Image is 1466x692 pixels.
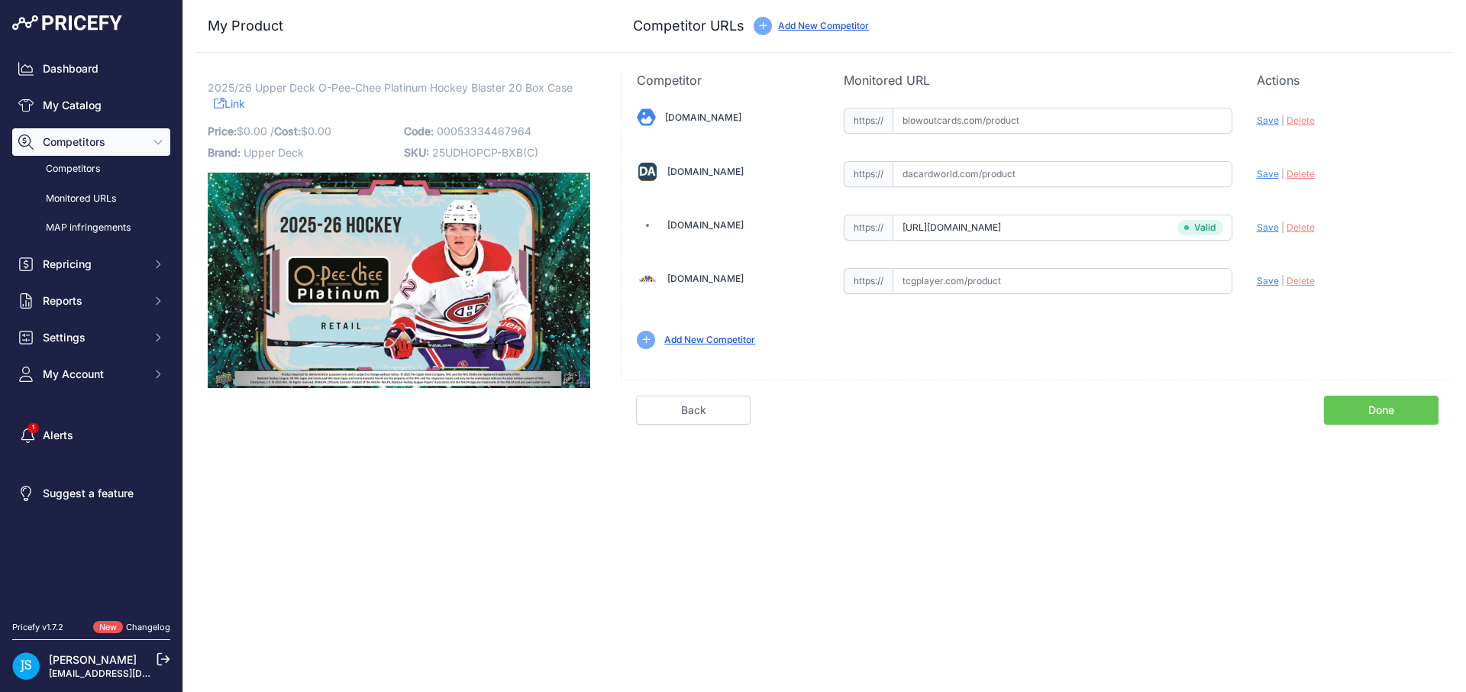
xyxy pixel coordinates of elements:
[12,287,170,315] button: Reports
[12,621,63,634] div: Pricefy v1.7.2
[308,124,331,137] span: 0.00
[93,621,123,634] span: New
[208,124,237,137] span: Price:
[633,15,744,37] h3: Competitor URLs
[1287,222,1315,233] span: Delete
[404,124,434,137] span: Code:
[844,108,893,134] span: https://
[244,146,304,159] span: Upper Deck
[404,146,429,159] span: SKU:
[893,215,1232,241] input: steelcitycollectibles.com/product
[12,92,170,119] a: My Catalog
[12,55,170,603] nav: Sidebar
[893,108,1232,134] input: blowoutcards.com/product
[12,186,170,212] a: Monitored URLs
[664,334,755,345] a: Add New Competitor
[893,161,1232,187] input: dacardworld.com/product
[1324,396,1439,425] a: Done
[1281,275,1284,286] span: |
[49,653,137,666] a: [PERSON_NAME]
[49,668,208,679] a: [EMAIL_ADDRESS][DOMAIN_NAME]
[208,146,241,159] span: Brand:
[1257,222,1279,233] span: Save
[1287,168,1315,179] span: Delete
[844,268,893,294] span: https://
[432,146,538,159] span: 25UDHOPCP-BXB(C)
[43,330,143,345] span: Settings
[844,215,893,241] span: https://
[437,124,531,137] span: 00053334467964
[12,15,122,31] img: Pricefy Logo
[214,94,245,113] a: Link
[1257,71,1439,89] p: Actions
[12,422,170,449] a: Alerts
[1257,275,1279,286] span: Save
[208,121,395,142] p: $
[12,324,170,351] button: Settings
[208,15,590,37] h3: My Product
[1281,222,1284,233] span: |
[637,71,819,89] p: Competitor
[270,124,331,137] span: / $
[208,78,573,97] span: 2025/26 Upper Deck O-Pee-Chee Platinum Hockey Blaster 20 Box Case
[274,124,301,137] span: Cost:
[844,71,1232,89] p: Monitored URL
[1257,168,1279,179] span: Save
[1257,115,1279,126] span: Save
[126,622,170,632] a: Changelog
[1287,275,1315,286] span: Delete
[778,20,869,31] a: Add New Competitor
[844,161,893,187] span: https://
[43,134,143,150] span: Competitors
[12,215,170,241] a: MAP infringements
[43,293,143,309] span: Reports
[1287,115,1315,126] span: Delete
[12,128,170,156] button: Competitors
[1281,115,1284,126] span: |
[12,251,170,278] button: Repricing
[43,367,143,382] span: My Account
[893,268,1232,294] input: tcgplayer.com/product
[1281,168,1284,179] span: |
[636,396,751,425] a: Back
[12,480,170,507] a: Suggest a feature
[667,219,744,231] a: [DOMAIN_NAME]
[12,55,170,82] a: Dashboard
[667,166,744,177] a: [DOMAIN_NAME]
[12,361,170,388] button: My Account
[665,112,741,123] a: [DOMAIN_NAME]
[12,156,170,183] a: Competitors
[667,273,744,284] a: [DOMAIN_NAME]
[43,257,143,272] span: Repricing
[244,124,267,137] span: 0.00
